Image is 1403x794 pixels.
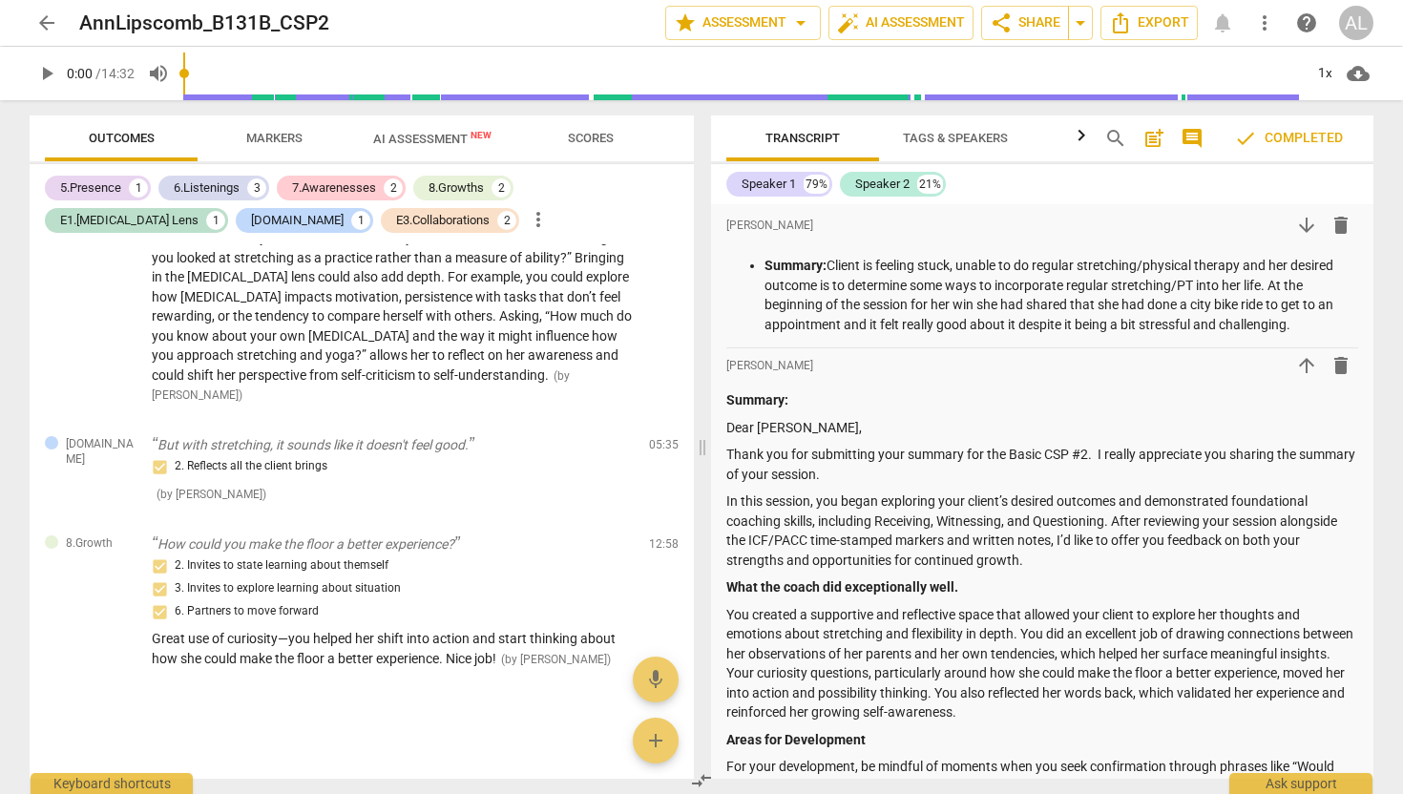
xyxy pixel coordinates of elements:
span: 0:00 [67,66,93,81]
span: star [674,11,697,34]
p: Client is feeling stuck, unable to do regular stretching/physical therapy and her desired outcome... [764,256,1358,334]
div: 21% [917,175,943,194]
span: AI Assessment [373,132,492,146]
span: arrow_downward [1295,214,1318,237]
div: 1x [1307,58,1343,89]
p: How could you make the floor a better experience? [152,534,634,554]
div: 6.Listenings [174,178,240,198]
span: delete [1330,354,1352,377]
span: ( by [PERSON_NAME] ) [157,488,266,501]
span: help [1295,11,1318,34]
button: Move down [1289,208,1324,242]
a: Help [1289,6,1324,40]
button: Share [981,6,1069,40]
button: Volume [141,56,176,91]
span: share [990,11,1013,34]
div: 3 [247,178,266,198]
button: Show/Hide comments [1177,123,1207,154]
div: 7.Awarenesses [292,178,376,198]
span: ( by [PERSON_NAME] ) [501,653,611,666]
span: Assessment [674,11,812,34]
div: 8.Growths [429,178,484,198]
span: Scores [568,131,614,145]
span: more_vert [1253,11,1276,34]
p: Thank you for submitting your summary for the Basic CSP #2. I really appreciate you sharing the s... [726,445,1358,484]
div: 1 [129,178,148,198]
span: delete [1330,214,1352,237]
span: arrow_upward [1295,354,1318,377]
button: Add outcome [633,718,679,763]
span: arrow_drop_down [789,11,812,34]
span: search [1104,127,1127,150]
span: [PERSON_NAME] [726,218,813,234]
span: Tags & Speakers [903,131,1008,145]
span: cloud_download [1347,62,1370,85]
button: Export [1100,6,1198,40]
span: [DOMAIN_NAME] [66,436,136,468]
span: comment [1181,127,1204,150]
button: Assessment [665,6,821,40]
div: Ask support [1229,773,1372,794]
span: mic [644,668,667,691]
span: AI Assessment [837,11,965,34]
span: check [1234,127,1257,150]
span: 8.Growth [66,535,113,552]
span: Completed [1234,127,1343,150]
span: [PERSON_NAME] [726,358,813,374]
div: Speaker 1 [742,175,796,194]
span: arrow_drop_down [1069,11,1092,34]
button: AL [1339,6,1373,40]
div: Speaker 2 [855,175,910,194]
span: 12:58 [649,536,679,553]
div: 1 [206,211,225,230]
button: AI Assessment [828,6,974,40]
strong: What the coach did exceptionally well. [726,579,958,595]
span: Great use of curiosity—you helped her shift into action and start thinking about how she could ma... [152,631,616,666]
div: 2 [384,178,403,198]
button: Add summary [1139,123,1169,154]
p: Dear [PERSON_NAME], [726,418,1358,438]
span: Transcript [765,131,840,145]
strong: Summary: [764,258,827,273]
div: E3.Collaborations [396,211,490,230]
p: In this session, you began exploring your client’s desired outcomes and demonstrated foundational... [726,491,1358,570]
p: But with stretching, it sounds like it doesn't feel good. [152,435,634,455]
div: 2 [497,211,516,230]
button: Search [1100,123,1131,154]
span: play_arrow [35,62,58,85]
span: more_vert [527,208,550,231]
div: 1 [351,211,370,230]
p: You created a supportive and reflective space that allowed your client to explore her thoughts an... [726,605,1358,722]
span: Your client is holding on to negative stories about her stretching and yoga, beliefs that she has... [152,172,632,383]
button: Review is completed [1219,119,1358,157]
span: 05:35 [649,437,679,453]
span: Outcomes [89,131,155,145]
span: Share [990,11,1060,34]
span: arrow_back [35,11,58,34]
span: post_add [1142,127,1165,150]
span: auto_fix_high [837,11,860,34]
strong: Areas for Development [726,732,866,747]
span: volume_up [147,62,170,85]
button: Play [30,56,64,91]
div: 5.Presence [60,178,121,198]
strong: Summary: [726,392,788,407]
span: Markers [246,131,303,145]
button: Move up [1289,348,1324,383]
div: Keyboard shortcuts [31,773,193,794]
button: Add voice note [633,657,679,702]
div: 2 [492,178,511,198]
span: add [644,729,667,752]
span: New [471,130,492,140]
div: [DOMAIN_NAME] [251,211,344,230]
span: Export [1109,11,1189,34]
span: compare_arrows [690,769,713,792]
h2: AnnLipscomb_B131B_CSP2 [79,11,329,35]
span: / 14:32 [95,66,135,81]
div: 79% [804,175,829,194]
div: E1.[MEDICAL_DATA] Lens [60,211,199,230]
button: Sharing summary [1068,6,1093,40]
